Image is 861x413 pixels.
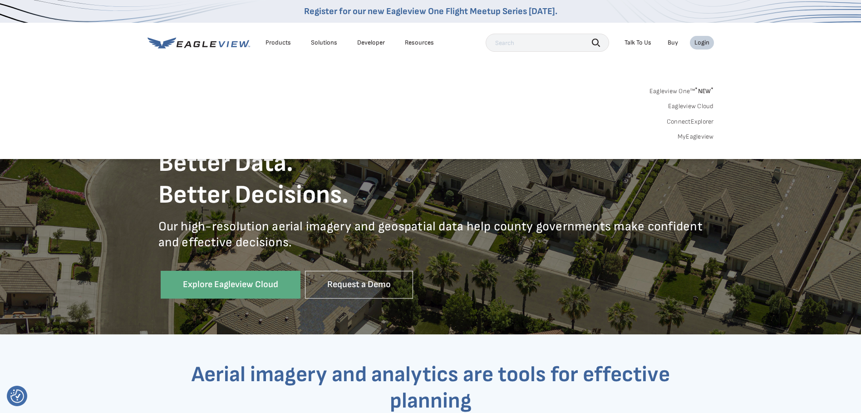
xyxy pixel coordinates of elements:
div: Resources [405,39,434,47]
a: Developer [357,39,385,47]
div: Talk To Us [625,39,651,47]
div: Login [694,39,709,47]
input: Search [486,34,609,52]
h1: Better Images. Better Data. Better Decisions. [158,116,703,211]
a: Explore Eagleview Cloud [161,271,300,299]
a: ConnectExplorer [667,118,714,126]
div: Products [266,39,291,47]
a: Buy [668,39,678,47]
button: Consent Preferences [10,389,24,403]
a: Request a Demo [305,271,413,299]
img: Revisit consent button [10,389,24,403]
p: Our high-resolution aerial imagery and geospatial data help county governments make confident and... [158,219,703,264]
div: Solutions [311,39,337,47]
a: MyEagleview [678,133,714,141]
a: Register for our new Eagleview One Flight Meetup Series [DATE]. [304,6,557,17]
span: NEW [695,87,713,95]
a: Eagleview One™*NEW* [649,85,714,95]
a: Eagleview Cloud [668,102,714,110]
